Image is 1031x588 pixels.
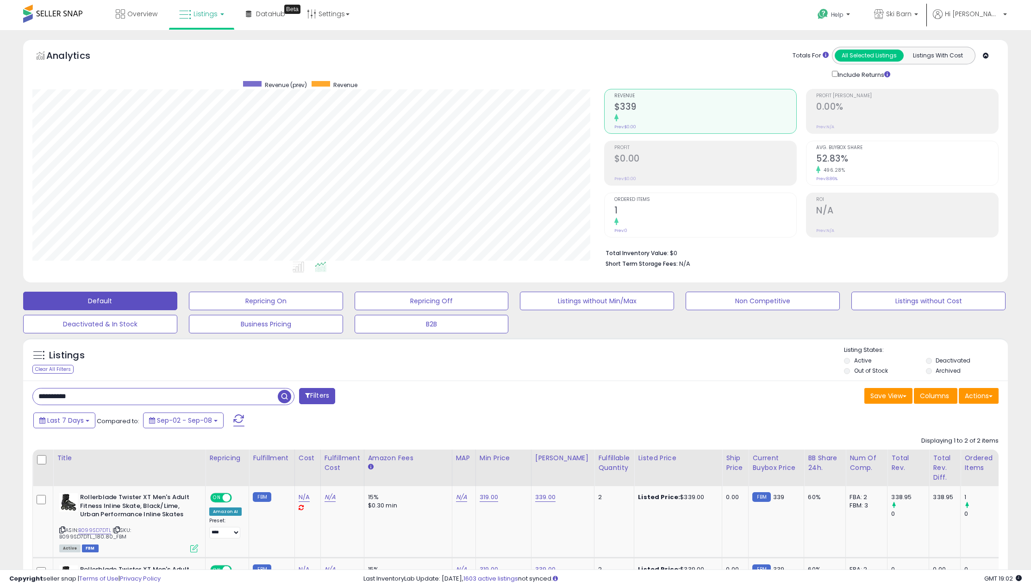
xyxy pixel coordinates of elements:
h2: 52.83% [816,153,998,166]
label: Archived [936,367,961,375]
h2: 1 [614,205,796,218]
i: Get Help [817,8,829,20]
a: B099SD7DTL [78,526,111,534]
b: Listed Price: [638,493,680,501]
div: Repricing [209,453,245,463]
img: 41l6YUPayNL._SL40_.jpg [59,493,78,512]
h5: Listings [49,349,85,362]
a: N/A [325,493,336,502]
span: 2025-09-16 19:02 GMT [984,574,1022,583]
div: $0.30 min [368,501,445,510]
div: 15% [368,565,445,574]
div: ASIN: [59,493,198,551]
h2: 0.00% [816,101,998,114]
span: Last 7 Days [47,416,84,425]
div: 1 [964,493,1002,501]
a: Privacy Policy [120,574,161,583]
div: Preset: [209,518,242,538]
div: 0 [964,510,1002,518]
div: 0 [964,565,1002,574]
button: Repricing On [189,292,343,310]
div: 338.95 [891,493,929,501]
label: Deactivated [936,357,970,364]
h2: N/A [816,205,998,218]
div: Amazon AI [209,507,242,516]
span: Columns [920,391,949,400]
a: N/A [456,565,467,574]
span: Profit [PERSON_NAME] [816,94,998,99]
button: Deactivated & In Stock [23,315,177,333]
button: Last 7 Days [33,413,95,428]
button: Repricing Off [355,292,509,310]
small: Prev: $0.00 [614,124,636,130]
div: Totals For [793,51,829,60]
button: Sep-02 - Sep-08 [143,413,224,428]
small: FBM [752,564,770,574]
span: Sep-02 - Sep-08 [157,416,212,425]
div: Current Buybox Price [752,453,800,473]
button: Default [23,292,177,310]
h2: $339 [614,101,796,114]
div: Num of Comp. [850,453,883,473]
span: ON [211,494,223,502]
small: FBM [253,564,271,574]
small: Prev: N/A [816,124,834,130]
a: Terms of Use [79,574,119,583]
span: Help [831,11,844,19]
div: MAP [456,453,472,463]
button: Non Competitive [686,292,840,310]
button: Listings without Cost [851,292,1006,310]
span: All listings currently available for purchase on Amazon [59,544,81,552]
span: Overview [127,9,157,19]
div: 0 [891,565,929,574]
div: FBA: 2 [850,565,880,574]
a: N/A [299,565,310,574]
p: Listing States: [844,346,1008,355]
div: Ordered Items [964,453,998,473]
small: Prev: 0 [614,228,627,233]
a: 339.00 [535,565,556,574]
div: FBM: 3 [850,501,880,510]
h5: Analytics [46,49,108,64]
div: 0.00 [726,565,741,574]
div: BB Share 24h. [808,453,842,473]
small: Prev: 8.86% [816,176,837,181]
small: Prev: $0.00 [614,176,636,181]
div: Tooltip anchor [284,5,300,14]
div: seller snap | | [9,575,161,583]
span: OFF [231,494,245,502]
span: Hi [PERSON_NAME] [945,9,1000,19]
div: Min Price [480,453,527,463]
div: Total Rev. Diff. [933,453,956,482]
a: 339.00 [535,493,556,502]
div: 0.00 [933,565,953,574]
button: Save View [864,388,912,404]
div: Fulfillment [253,453,290,463]
div: 0 [891,510,929,518]
span: FBM [82,544,99,552]
a: N/A [456,493,467,502]
a: 319.00 [480,493,498,502]
span: 339 [773,493,784,501]
button: Filters [299,388,335,404]
span: DataHub [256,9,285,19]
div: Listed Price [638,453,718,463]
small: Prev: N/A [816,228,834,233]
span: Profit [614,145,796,150]
div: Title [57,453,201,463]
span: 339 [773,565,784,574]
div: Amazon Fees [368,453,448,463]
span: Revenue (prev) [265,81,307,89]
div: 15% [368,493,445,501]
button: Columns [914,388,957,404]
a: N/A [299,493,310,502]
div: Cost [299,453,317,463]
div: $339.00 [638,565,715,574]
span: Ski Barn [886,9,912,19]
div: Fulfillment Cost [325,453,360,473]
a: N/A [325,565,336,574]
small: FBM [752,492,770,502]
button: Business Pricing [189,315,343,333]
div: Displaying 1 to 2 of 2 items [921,437,999,445]
div: 0.00 [726,493,741,501]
